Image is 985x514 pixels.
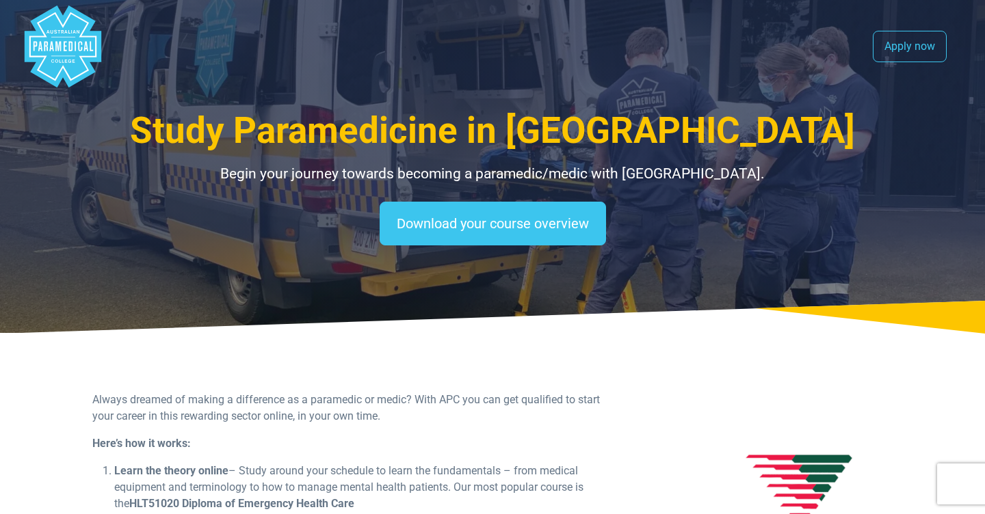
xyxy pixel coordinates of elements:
b: Here’s how it works: [92,437,191,450]
a: Apply now [873,31,947,62]
p: Always dreamed of making a difference as a paramedic or medic? With APC you can get qualified to ... [92,392,620,424]
strong: HLT51020 Diploma of Emergency Health Care [129,497,354,510]
p: Begin your journey towards becoming a paramedic/medic with [GEOGRAPHIC_DATA]. [92,163,893,185]
b: Learn the theory online [114,464,228,477]
a: Download your course overview [380,202,606,245]
li: – Study around your schedule to learn the fundamentals – from medical equipment and terminology t... [114,463,620,512]
span: Study Paramedicine in [GEOGRAPHIC_DATA] [130,109,855,152]
div: Australian Paramedical College [22,5,104,87]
